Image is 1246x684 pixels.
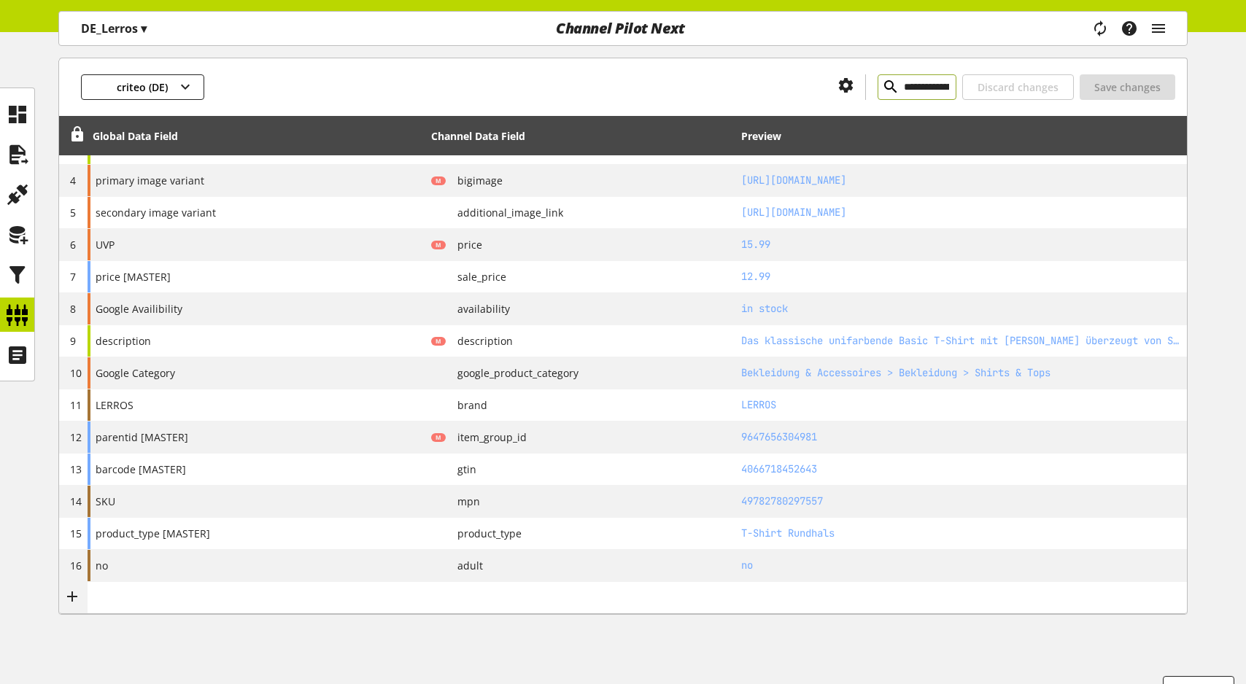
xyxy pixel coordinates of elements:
span: 16 [70,559,82,572]
h2: https://cdn.shopify.com/s/files/1/0605/9995/9692/files/2523000_277_m9.jpg?v=1738250835 [741,205,1182,220]
span: price [MASTER] [96,269,171,284]
span: additional_image_link [446,205,563,220]
span: google_product_category [446,365,578,381]
img: icon [96,79,111,95]
h2: no [741,558,1182,573]
h2: Bekleidung & Accessoires > Bekleidung > Shirts & Tops [741,365,1182,381]
span: Google Category [96,365,175,381]
span: item_group_id [446,430,527,445]
span: availability [446,301,510,316]
span: bigimage [446,173,503,188]
span: UVP [96,237,115,252]
span: Discard changes [978,79,1059,95]
span: brand [446,397,487,413]
span: adult [446,558,483,573]
h2: in stock [741,301,1182,316]
span: barcode [MASTER] [96,462,186,477]
p: DE_Lerros [81,20,147,37]
button: Save changes [1080,74,1175,100]
h2: 4066718452643 [741,462,1182,477]
span: product_type [MASTER] [96,526,210,541]
span: Save changes [1094,79,1161,95]
h2: 12.99 [741,269,1182,284]
span: mpn [446,494,480,509]
h2: 9647656304981 [741,430,1182,445]
span: no [96,558,108,573]
span: LERROS [96,397,133,413]
span: 11 [70,398,82,412]
h2: LERROS [741,397,1182,413]
span: 12 [70,430,82,444]
span: parentid [MASTER] [96,430,188,445]
div: Global Data Field [93,128,178,144]
span: gtin [446,462,476,477]
span: 7 [70,270,76,284]
h2: T-Shirt Rundhals [741,526,1182,541]
h2: 15.99 [741,237,1182,252]
span: 14 [70,494,82,508]
span: criteo (DE) [117,79,168,95]
button: Discard changes [962,74,1074,100]
span: M [436,176,441,185]
span: 5 [70,206,76,219]
div: Preview [741,128,781,144]
span: 10 [70,366,82,380]
span: description [446,333,513,349]
span: Unlock to reorder rows [69,127,85,142]
span: Google Availibility [96,301,182,316]
h2: 49782780297557 [741,494,1182,509]
span: product_type [446,526,522,541]
span: ▾ [141,20,147,36]
span: secondary image variant [96,205,216,220]
span: description [96,333,151,349]
div: Channel Data Field [431,128,525,144]
span: 15 [70,526,82,540]
span: 8 [70,302,76,316]
span: M [436,241,441,249]
span: M [436,433,441,442]
span: 4 [70,174,76,187]
h2: https://cdn.shopify.com/s/files/1/0605/9995/9692/files/2523000_456_m.jpg?v=1738076727 [741,173,1182,188]
span: price [446,237,482,252]
span: sale_price [446,269,506,284]
div: Unlock to reorder rows [64,127,85,145]
h2: Das klassische unifarbende Basic T-Shirt mit Logostitch von LERROS überzeugt von Saison für Saiso... [741,333,1182,349]
span: 6 [70,238,76,252]
span: 13 [70,462,82,476]
span: SKU [96,494,115,509]
nav: main navigation [58,11,1188,46]
button: criteo (DE) [81,74,204,100]
span: 9 [70,334,76,348]
span: M [436,337,441,346]
span: primary image variant [96,173,204,188]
